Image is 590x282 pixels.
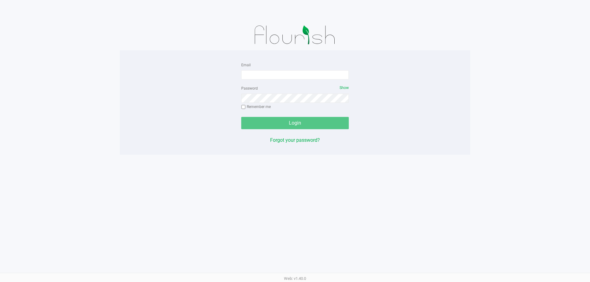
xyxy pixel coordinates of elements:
label: Remember me [241,104,271,110]
input: Remember me [241,105,246,109]
span: Show [340,86,349,90]
button: Forgot your password? [270,137,320,144]
span: Web: v1.40.0 [284,276,306,281]
label: Email [241,62,251,68]
label: Password [241,86,258,91]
